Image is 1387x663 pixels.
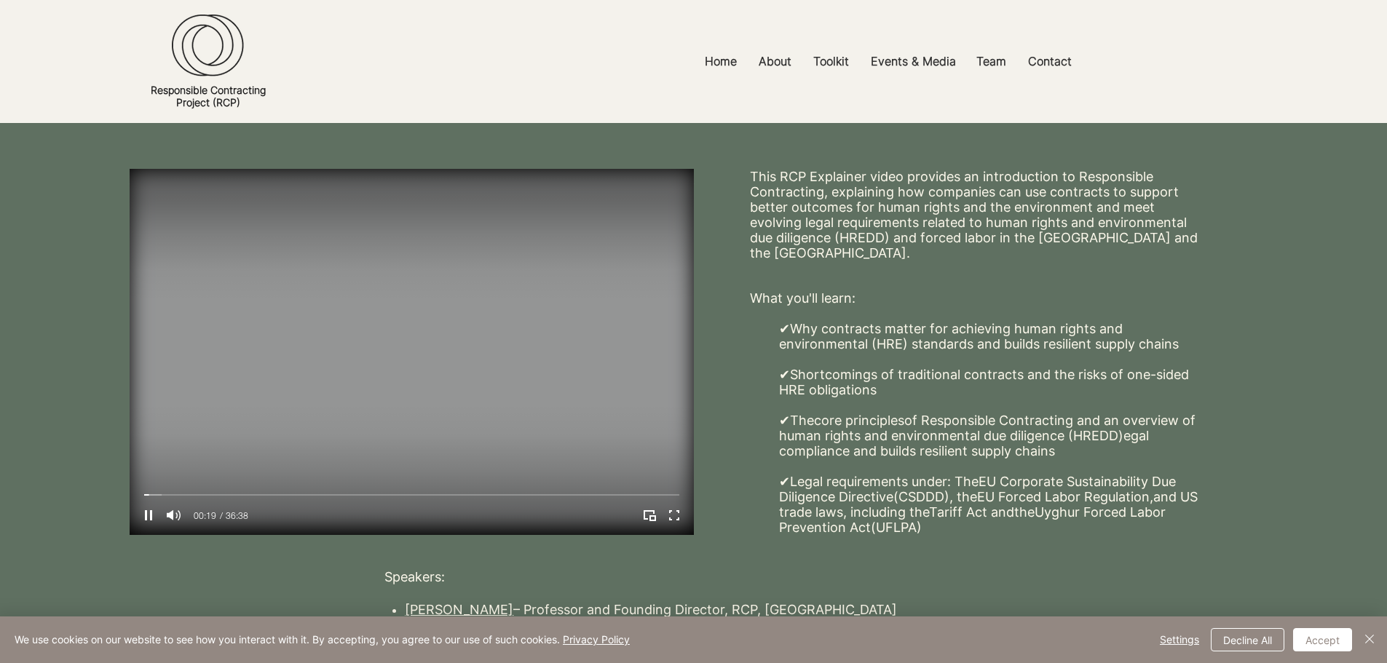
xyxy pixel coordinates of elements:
[750,290,1201,306] p: What you'll learn:
[139,506,158,525] button: Pause
[405,602,513,617] a: [PERSON_NAME]
[977,489,1150,504] a: EU Forced Labor Regulation
[779,504,1166,535] a: Uyghur Forced Labor Prevention Act
[750,169,1201,261] p: This RCP Explainer video provides an introduction to Responsible Contracting, explaining how comp...
[1017,45,1083,78] a: Contact
[220,511,248,520] span: 36:38
[929,504,1014,520] a: Tariff Act and
[1150,489,1153,504] a: ,
[698,45,744,78] p: Home
[1361,630,1378,648] img: Close
[518,45,1257,78] nav: Site
[779,474,1201,535] p: Legal requirements under: The (CSDDD), the and US trade laws, including the the (UFLPA)
[779,413,790,428] a: ✔
[748,45,802,78] a: About
[405,600,1003,620] p: – Professor and Founding Director, RCP, [GEOGRAPHIC_DATA]
[665,506,684,525] button: Enter full screen
[1160,629,1199,651] span: Settings
[751,45,799,78] p: About
[384,569,445,584] a: Speakers:
[1211,628,1284,651] button: Decline All
[640,506,659,525] button: Play Picture-in-Picture
[864,45,963,78] p: Events & Media
[779,474,1176,504] a: EU Corporate Sustainability Due Diligence Directive
[779,367,1201,474] p: Shortcomings of traditional contracts and the risks of one-sided HRE obligations The of Responsib...
[194,511,216,520] span: 00:19
[563,633,630,646] a: Privacy Policy
[860,45,965,78] a: Events & Media
[1021,45,1079,78] p: Contact
[969,45,1013,78] p: Team
[779,321,1201,367] p: Why contracts matter for achieving human rights and environmental (HRE) standards and builds resi...
[779,321,790,336] a: ✔
[802,45,860,78] a: Toolkit
[1361,628,1378,651] button: Close
[694,45,748,78] a: Home
[15,633,630,646] span: We use cookies on our website to see how you interact with it. By accepting, you agree to our use...
[164,506,183,525] button: Mute
[779,367,790,382] a: ✔
[806,45,856,78] p: Toolkit
[1293,628,1352,651] button: Accept
[130,169,694,535] div: Your Video Title Video Player
[151,84,266,108] a: Responsible ContractingProject (RCP)
[814,413,904,428] a: core principles
[965,45,1017,78] a: Team
[779,474,790,489] a: ✔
